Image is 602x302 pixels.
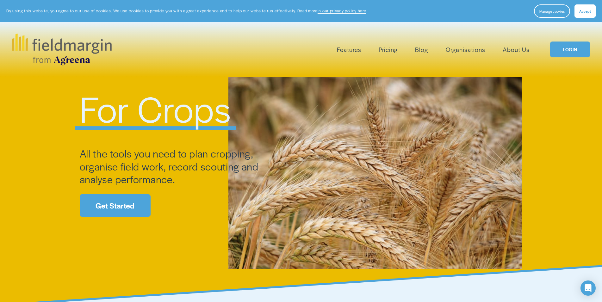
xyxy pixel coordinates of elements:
[415,44,428,55] a: Blog
[318,8,366,14] a: in our privacy policy here
[579,9,591,14] span: Accept
[337,45,361,54] span: Features
[550,42,590,58] a: LOGIN
[80,194,151,217] a: Get Started
[379,44,398,55] a: Pricing
[574,4,596,18] button: Accept
[80,83,231,133] span: For Crops
[539,9,565,14] span: Manage cookies
[503,44,530,55] a: About Us
[80,146,261,186] span: All the tools you need to plan cropping, organise field work, record scouting and analyse perform...
[446,44,485,55] a: Organisations
[337,44,361,55] a: folder dropdown
[534,4,570,18] button: Manage cookies
[12,34,111,65] img: fieldmargin.com
[6,8,367,14] p: By using this website, you agree to our use of cookies. We use cookies to provide you with a grea...
[580,280,596,296] div: Open Intercom Messenger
